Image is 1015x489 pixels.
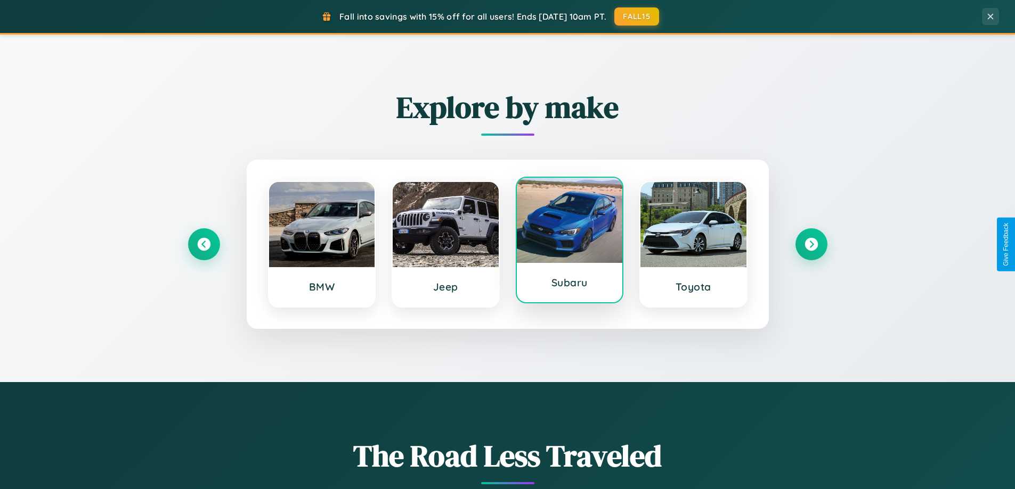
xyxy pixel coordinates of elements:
[339,11,606,22] span: Fall into savings with 15% off for all users! Ends [DATE] 10am PT.
[188,435,827,476] h1: The Road Less Traveled
[651,280,736,293] h3: Toyota
[1002,223,1010,266] div: Give Feedback
[280,280,364,293] h3: BMW
[188,87,827,128] h2: Explore by make
[527,276,612,289] h3: Subaru
[614,7,659,26] button: FALL15
[403,280,488,293] h3: Jeep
